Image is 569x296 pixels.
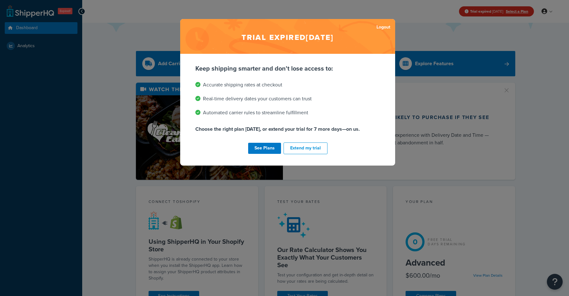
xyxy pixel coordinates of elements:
[195,64,380,73] p: Keep shipping smarter and don't lose access to:
[376,23,390,32] a: Logout
[195,108,380,117] li: Automated carrier rules to streamline fulfillment
[284,142,327,154] button: Extend my trial
[195,94,380,103] li: Real-time delivery dates your customers can trust
[195,125,380,134] p: Choose the right plan [DATE], or extend your trial for 7 more days—on us.
[180,19,395,54] h2: Trial expired [DATE]
[248,143,281,154] a: See Plans
[195,80,380,89] li: Accurate shipping rates at checkout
